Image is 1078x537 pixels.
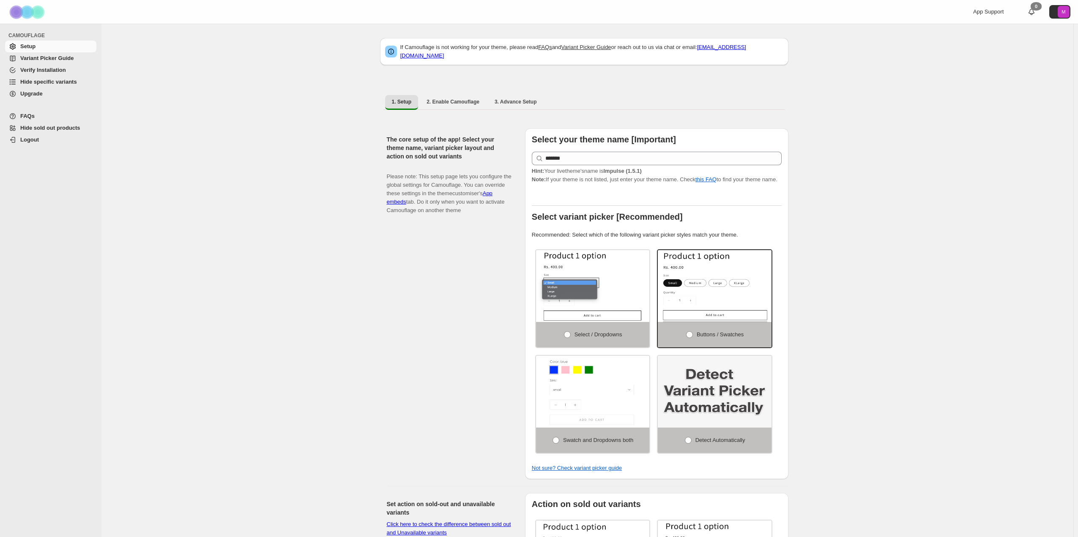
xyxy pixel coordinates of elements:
div: 0 [1031,2,1042,11]
img: Detect Automatically [658,356,772,428]
a: Upgrade [5,88,96,100]
img: Select / Dropdowns [536,250,650,322]
span: Swatch and Dropdowns both [563,437,633,443]
strong: Hint: [532,168,544,174]
img: Camouflage [7,0,49,24]
h2: The core setup of the app! Select your theme name, variant picker layout and action on sold out v... [387,135,512,161]
a: Verify Installation [5,64,96,76]
a: Hide sold out products [5,122,96,134]
a: Click here to check the difference between sold out and Unavailable variants [387,521,511,536]
a: Setup [5,41,96,52]
a: Variant Picker Guide [561,44,611,50]
span: 3. Advance Setup [495,98,537,105]
p: If your theme is not listed, just enter your theme name. Check to find your theme name. [532,167,782,184]
span: Setup [20,43,36,49]
a: Logout [5,134,96,146]
span: Avatar with initials M [1058,6,1070,18]
b: Select variant picker [Recommended] [532,212,683,221]
span: Variant Picker Guide [20,55,74,61]
span: Buttons / Swatches [697,331,744,338]
span: Hide sold out products [20,125,80,131]
a: FAQs [5,110,96,122]
span: Hide specific variants [20,79,77,85]
a: Not sure? Check variant picker guide [532,465,622,471]
a: FAQs [538,44,552,50]
a: Variant Picker Guide [5,52,96,64]
p: If Camouflage is not working for your theme, please read and or reach out to us via chat or email: [400,43,783,60]
span: Verify Installation [20,67,66,73]
a: this FAQ [695,176,717,183]
a: 0 [1027,8,1036,16]
strong: Note: [532,176,546,183]
span: CAMOUFLAGE [8,32,97,39]
a: Hide specific variants [5,76,96,88]
text: M [1062,9,1065,14]
strong: Impulse (1.5.1) [603,168,641,174]
span: 1. Setup [392,98,412,105]
span: Select / Dropdowns [575,331,622,338]
span: Detect Automatically [695,437,745,443]
h2: Set action on sold-out and unavailable variants [387,500,512,517]
p: Recommended: Select which of the following variant picker styles match your theme. [532,231,782,239]
button: Avatar with initials M [1049,5,1070,19]
span: Your live theme's name is [532,168,642,174]
b: Select your theme name [Important] [532,135,676,144]
img: Swatch and Dropdowns both [536,356,650,428]
span: 2. Enable Camouflage [427,98,479,105]
span: Logout [20,136,39,143]
p: Please note: This setup page lets you configure the global settings for Camouflage. You can overr... [387,164,512,215]
span: Upgrade [20,90,43,97]
img: Buttons / Swatches [658,250,772,322]
b: Action on sold out variants [532,499,641,509]
span: FAQs [20,113,35,119]
span: App Support [973,8,1004,15]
